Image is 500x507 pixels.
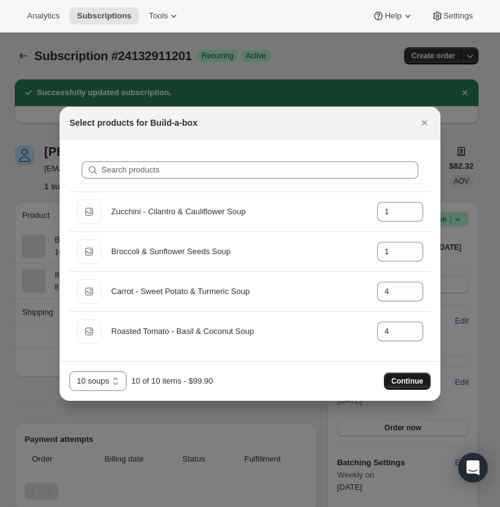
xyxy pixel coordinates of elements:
button: Settings [424,7,480,25]
input: Search products [101,161,418,179]
button: Tools [141,7,187,25]
h2: Select products for Build-a-box [69,117,197,129]
span: Analytics [27,11,60,21]
button: Subscriptions [69,7,139,25]
button: Help [365,7,421,25]
span: Help [385,11,401,21]
button: Close [416,114,433,131]
span: Continue [391,376,423,386]
span: Tools [149,11,168,21]
span: Subscriptions [77,11,131,21]
span: Settings [443,11,473,21]
div: Roasted Tomato - Basil & Coconut Soup [111,325,367,338]
div: Broccoli & Sunflower Seeds Soup [111,246,367,258]
button: Analytics [20,7,67,25]
button: Continue [384,373,431,390]
div: Carrot - Sweet Potato & Turmeric Soup [111,285,367,298]
div: Zucchini - Cilantro & Cauliflower Soup [111,206,367,218]
div: Open Intercom Messenger [458,453,488,482]
div: 10 of 10 items - $99.90 [131,375,213,387]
